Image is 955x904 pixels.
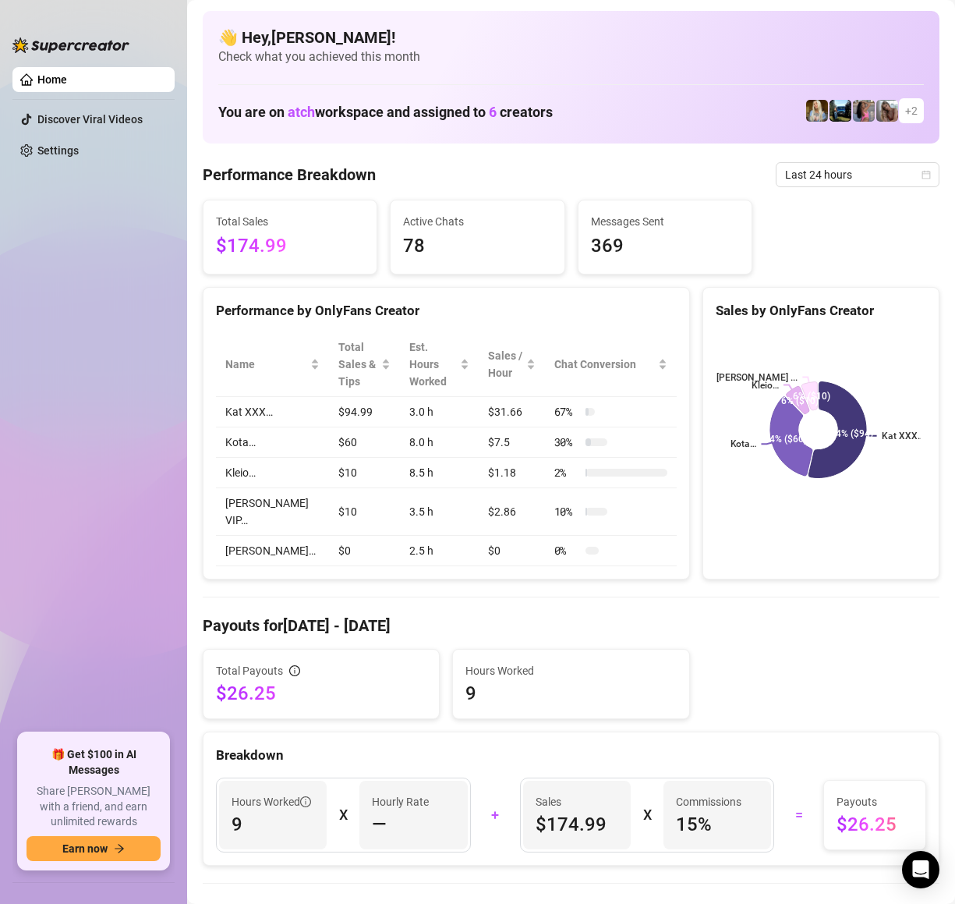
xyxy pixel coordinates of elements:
span: 6 [489,104,497,120]
span: 369 [591,232,739,261]
span: Sales [536,793,618,810]
span: atch [288,104,315,120]
h4: Payouts for [DATE] - [DATE] [203,615,939,636]
div: + [480,803,511,828]
img: Britt [829,100,851,122]
span: info-circle [300,796,311,807]
span: $174.99 [216,232,364,261]
td: Kota… [216,427,329,458]
span: Name [225,356,307,373]
td: 2.5 h [400,536,479,566]
td: 3.5 h [400,488,479,536]
a: Home [37,73,67,86]
article: Hourly Rate [372,793,429,810]
span: $26.25 [837,812,913,837]
span: info-circle [289,665,300,676]
button: Earn nowarrow-right [27,836,161,861]
span: Hours Worked [465,662,676,679]
span: Sales / Hour [488,347,522,381]
span: Total Payouts [216,662,283,679]
span: $174.99 [536,812,618,837]
span: arrow-right [114,843,125,854]
span: 0 % [554,542,579,559]
div: Performance by OnlyFans Creator [216,300,677,321]
h1: You are on workspace and assigned to creators [218,104,553,121]
td: $31.66 [479,397,544,427]
div: Sales by OnlyFans Creator [716,300,926,321]
td: $94.99 [329,397,401,427]
td: Kleio… [216,458,329,488]
span: $26.25 [216,681,426,706]
span: Messages Sent [591,213,739,230]
span: calendar [921,170,931,179]
h4: 👋 Hey, [PERSON_NAME] ! [218,27,924,48]
img: Kat Hobbs VIP [876,100,898,122]
img: Kota [853,100,875,122]
td: $2.86 [479,488,544,536]
span: Active Chats [403,213,551,230]
th: Sales / Hour [479,332,544,397]
th: Chat Conversion [545,332,677,397]
th: Name [216,332,329,397]
span: Check what you achieved this month [218,48,924,66]
td: 8.0 h [400,427,479,458]
span: 9 [232,812,314,837]
td: [PERSON_NAME] VIP… [216,488,329,536]
td: $7.5 [479,427,544,458]
div: X [643,803,651,828]
td: $0 [329,536,401,566]
span: 67 % [554,403,579,420]
text: Kat XXX… [881,431,923,441]
span: Earn now [62,842,108,855]
div: X [339,803,347,828]
td: 3.0 h [400,397,479,427]
td: Kat XXX… [216,397,329,427]
div: Breakdown [216,745,926,766]
div: Est. Hours Worked [409,339,457,390]
span: Total Sales & Tips [338,339,379,390]
span: 10 % [554,503,579,520]
span: + 2 [905,102,918,119]
text: [PERSON_NAME] ... [716,372,798,383]
span: Payouts [837,793,913,810]
div: Open Intercom Messenger [902,851,939,888]
h4: Performance Breakdown [203,164,376,186]
span: Last 24 hours [785,163,930,186]
text: Kota… [730,439,756,450]
span: 2 % [554,464,579,481]
span: 9 [465,681,676,706]
span: — [372,812,387,837]
span: Share [PERSON_NAME] with a friend, and earn unlimited rewards [27,784,161,830]
td: $60 [329,427,401,458]
td: $1.18 [479,458,544,488]
span: Chat Conversion [554,356,655,373]
td: $10 [329,488,401,536]
span: 🎁 Get $100 in AI Messages [27,747,161,778]
span: Hours Worked [232,793,311,810]
a: Settings [37,144,79,157]
td: [PERSON_NAME]… [216,536,329,566]
span: Total Sales [216,213,364,230]
th: Total Sales & Tips [329,332,401,397]
article: Commissions [676,793,741,810]
span: 30 % [554,434,579,451]
div: = [783,803,814,828]
img: logo-BBDzfeDw.svg [12,37,129,53]
td: $0 [479,536,544,566]
td: 8.5 h [400,458,479,488]
a: Discover Viral Videos [37,113,143,126]
td: $10 [329,458,401,488]
span: 15 % [676,812,759,837]
text: Kleio… [752,380,779,391]
img: Kleio [806,100,828,122]
span: 78 [403,232,551,261]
